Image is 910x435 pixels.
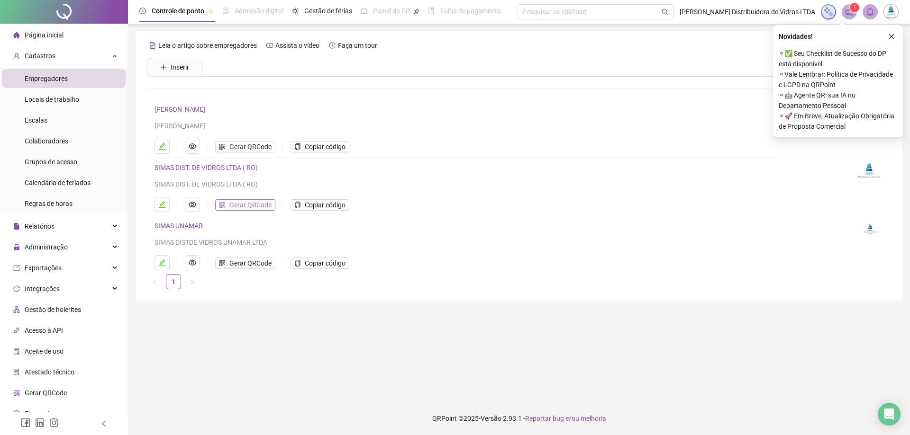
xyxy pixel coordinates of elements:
li: Página anterior [147,274,162,289]
span: api [13,327,20,334]
span: Calendário de feriados [25,179,91,186]
span: eye [189,142,196,150]
div: Open Intercom Messenger [878,403,901,426]
span: Exportações [25,264,62,272]
span: Aceite de uso [25,347,64,355]
span: Controle de ponto [152,7,204,15]
span: left [100,420,107,427]
span: qrcode [13,390,20,396]
span: instagram [49,418,59,427]
span: bell [866,8,874,16]
button: Copiar código [291,199,349,211]
a: SIMAS DIST. DE VIDROS LTDA ( RO) [155,164,258,171]
div: SIMAS DISTDE VIDROS UNAMAR LTDA [155,237,844,248]
a: SIMAS UNAMAR [155,222,203,230]
span: eye [189,259,196,266]
span: lock [13,244,20,250]
span: sun [292,8,299,14]
span: copy [294,202,301,208]
span: youtube [266,42,273,49]
span: facebook [21,418,30,427]
span: Gerar QRCode [229,200,272,210]
span: right [190,279,195,285]
span: Admissão digital [235,7,283,15]
span: Faça um tour [338,42,377,49]
span: Novidades ! [779,31,813,42]
span: clock-circle [139,8,146,14]
span: Cadastros [25,52,55,60]
span: file [13,223,20,230]
span: Reportar bug e/ou melhoria [525,415,606,422]
button: Inserir [153,60,197,75]
span: [PERSON_NAME] Distribuidora de Vidros LTDA [680,7,815,17]
span: Integrações [25,285,60,293]
span: apartment [13,306,20,313]
span: edit [158,142,166,150]
span: linkedin [35,418,45,427]
span: history [329,42,336,49]
span: search [662,9,669,16]
img: logo [855,162,883,179]
img: sparkle-icon.fc2bf0ac1784a2077858766a79e2daf3.svg [823,7,834,17]
button: Copiar código [291,257,349,269]
button: Gerar QRCode [215,141,275,152]
span: Copiar código [305,200,346,210]
span: Gestão de férias [304,7,352,15]
span: dollar [13,410,20,417]
span: Acesso à API [25,327,63,334]
span: qrcode [219,260,226,266]
span: Assista o vídeo [275,42,319,49]
img: logo [855,220,883,240]
span: 1 [853,4,856,11]
button: left [147,274,162,289]
span: export [13,265,20,271]
span: file-text [149,42,156,49]
span: Atestado técnico [25,368,74,376]
sup: 1 [850,3,859,12]
button: Gerar QRCode [215,199,275,211]
span: close [888,33,895,40]
span: Inserir [171,62,189,72]
span: ⚬ ✅ Seu Checklist de Sucesso do DP está disponível [779,48,897,69]
a: [PERSON_NAME] [155,106,205,113]
button: right [185,274,200,289]
span: Administração [25,243,68,251]
span: pushpin [414,9,419,14]
span: ⚬ 🤖 Agente QR: sua IA no Departamento Pessoal [779,90,897,111]
span: Escalas [25,116,47,124]
span: Empregadores [25,75,68,82]
span: Regras de horas [25,200,73,207]
span: Gestão de holerites [25,306,81,313]
button: Copiar código [291,141,349,152]
footer: QRPoint © 2025 - 2.93.1 - [128,402,910,435]
a: 1 [166,275,181,289]
span: Versão [481,415,501,422]
span: file-done [222,8,229,14]
li: 1 [166,274,181,289]
span: Copiar código [305,258,346,268]
span: Locais de trabalho [25,96,79,103]
div: SIMAS DIST. DE VIDROS LTDA ( RO) [155,179,844,189]
span: Página inicial [25,31,64,39]
span: Colaboradores [25,137,68,145]
span: Relatórios [25,222,55,230]
span: qrcode [219,202,226,208]
span: qrcode [219,143,226,150]
img: 33975 [884,5,898,19]
span: ⚬ Vale Lembrar: Política de Privacidade e LGPD na QRPoint [779,69,897,90]
div: [PERSON_NAME] [155,121,844,131]
span: Leia o artigo sobre empregadores [158,42,257,49]
span: Gerar QRCode [25,389,67,397]
span: Gerar QRCode [229,142,272,152]
span: eye [189,201,196,208]
span: Copiar código [305,142,346,152]
span: user-add [13,53,20,59]
span: dashboard [361,8,367,14]
span: plus [160,64,167,71]
span: ⚬ 🚀 Em Breve, Atualização Obrigatória de Proposta Comercial [779,111,897,132]
span: Painel do DP [373,7,410,15]
span: left [152,279,157,285]
span: edit [158,201,166,208]
span: solution [13,369,20,375]
span: Financeiro [25,410,55,417]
